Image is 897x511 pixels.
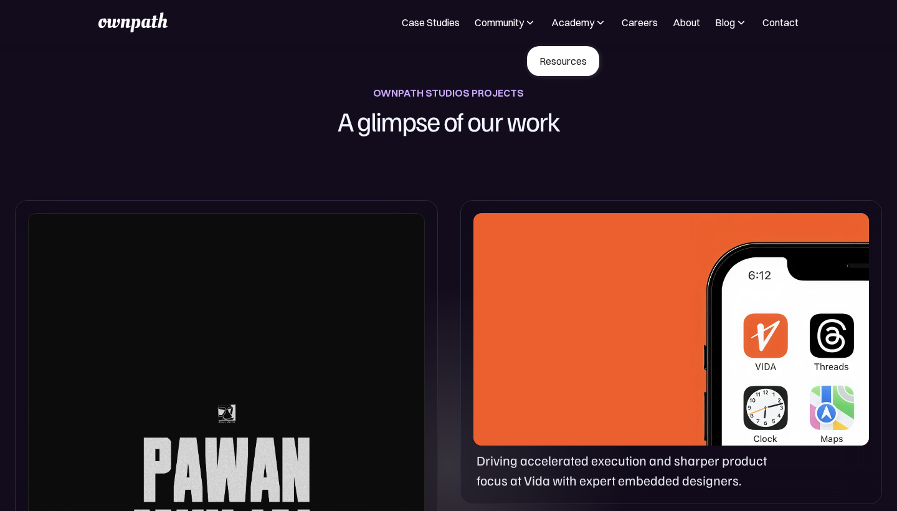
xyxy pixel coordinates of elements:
[527,46,599,76] nav: Academy
[477,451,783,491] p: Driving accelerated execution and sharper product focus at Vida with expert embedded designers.
[715,15,735,30] div: Blog
[551,15,607,30] div: Academy
[402,15,460,30] a: Case Studies
[673,15,700,30] a: About
[551,15,594,30] div: Academy
[275,102,622,140] h1: A glimpse of our work
[373,84,524,102] div: OWNPATH STUDIOS PROJECTS
[762,15,799,30] a: Contact
[527,46,599,76] a: Resources
[475,15,536,30] div: Community
[475,15,524,30] div: Community
[715,15,747,30] div: Blog
[622,15,658,30] a: Careers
